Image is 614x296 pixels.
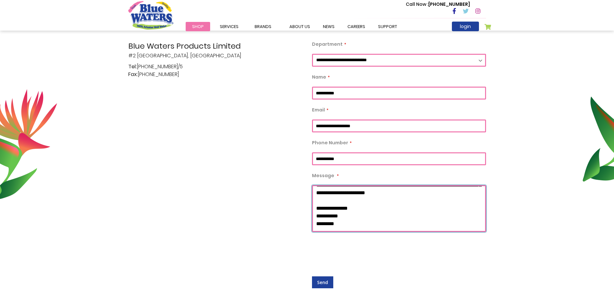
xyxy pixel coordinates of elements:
p: #2 [GEOGRAPHIC_DATA], [GEOGRAPHIC_DATA] [128,40,302,60]
span: Blue Waters Products Limited [128,40,302,52]
a: store logo [128,1,173,29]
span: Email [312,107,325,113]
span: Fax: [128,71,138,78]
p: [PHONE_NUMBER]/5 [PHONE_NUMBER] [128,63,302,78]
a: News [317,22,341,31]
span: Department [312,41,343,47]
span: Brands [255,24,271,30]
span: Services [220,24,239,30]
a: about us [283,22,317,31]
a: support [372,22,404,31]
span: Tel: [128,63,137,71]
span: Send [317,279,328,285]
button: Send [312,276,333,288]
span: Shop [192,24,204,30]
span: Name [312,74,326,80]
span: Message [312,172,334,179]
iframe: reCAPTCHA [312,238,410,263]
span: Call Now : [406,1,428,7]
span: Phone Number [312,139,348,146]
a: login [452,22,479,31]
p: [PHONE_NUMBER] [406,1,470,8]
a: careers [341,22,372,31]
